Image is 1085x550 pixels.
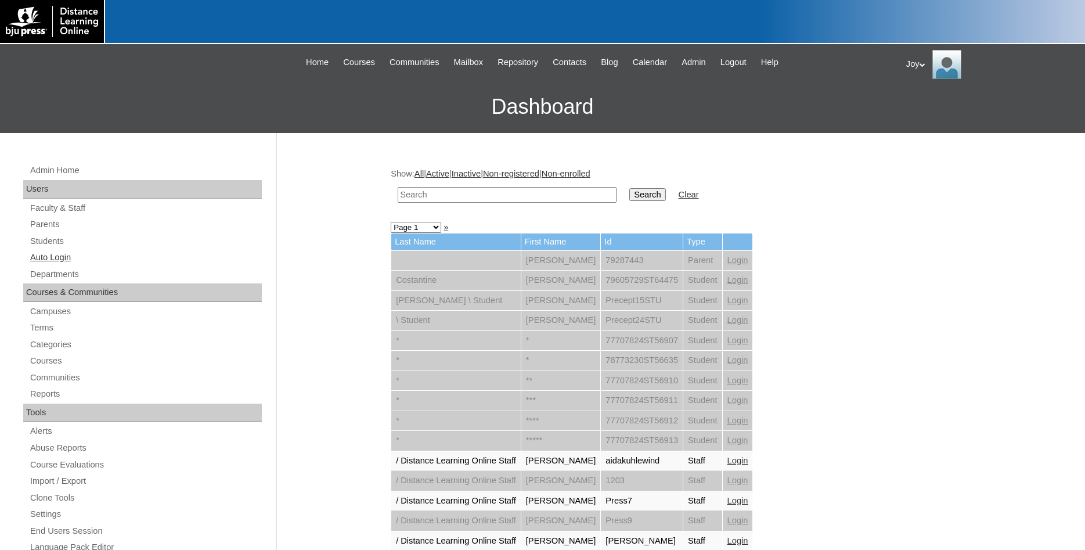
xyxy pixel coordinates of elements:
[29,354,262,368] a: Courses
[601,56,618,69] span: Blog
[23,180,262,199] div: Users
[521,271,601,290] td: [PERSON_NAME]
[521,511,601,531] td: [PERSON_NAME]
[452,169,481,178] a: Inactive
[727,315,748,325] a: Login
[29,491,262,505] a: Clone Tools
[23,283,262,302] div: Courses & Communities
[601,511,683,531] td: Press9
[29,267,262,282] a: Departments
[29,507,262,522] a: Settings
[391,291,521,311] td: [PERSON_NAME] \ Student
[6,81,1079,133] h3: Dashboard
[683,451,722,471] td: Staff
[683,511,722,531] td: Staff
[601,371,683,391] td: 77707824ST56910
[29,387,262,401] a: Reports
[521,311,601,330] td: [PERSON_NAME]
[29,250,262,265] a: Auto Login
[29,337,262,352] a: Categories
[601,291,683,311] td: Precept15STU
[683,311,722,330] td: Student
[29,458,262,472] a: Course Evaluations
[683,491,722,511] td: Staff
[676,56,712,69] a: Admin
[454,56,484,69] span: Mailbox
[683,351,722,371] td: Student
[384,56,445,69] a: Communities
[727,376,748,385] a: Login
[683,431,722,451] td: Student
[727,496,748,505] a: Login
[492,56,544,69] a: Repository
[391,471,521,491] td: / Distance Learning Online Staff
[601,331,683,351] td: 77707824ST56907
[679,190,699,199] a: Clear
[498,56,538,69] span: Repository
[906,50,1073,79] div: Joy
[720,56,747,69] span: Logout
[521,471,601,491] td: [PERSON_NAME]
[683,371,722,391] td: Student
[727,355,748,365] a: Login
[391,233,521,250] td: Last Name
[683,291,722,311] td: Student
[601,311,683,330] td: Precept24STU
[542,169,590,178] a: Non-enrolled
[601,251,683,271] td: 79287443
[727,516,748,525] a: Login
[727,456,748,465] a: Login
[306,56,329,69] span: Home
[601,351,683,371] td: 78773230ST56635
[683,331,722,351] td: Student
[391,451,521,471] td: / Distance Learning Online Staff
[727,275,748,285] a: Login
[547,56,592,69] a: Contacts
[521,233,601,250] td: First Name
[683,391,722,411] td: Student
[6,6,98,37] img: logo-white.png
[683,471,722,491] td: Staff
[755,56,784,69] a: Help
[727,296,748,305] a: Login
[601,233,683,250] td: Id
[521,451,601,471] td: [PERSON_NAME]
[29,234,262,249] a: Students
[29,524,262,538] a: End Users Session
[29,201,262,215] a: Faculty & Staff
[601,431,683,451] td: 77707824ST56913
[483,169,539,178] a: Non-registered
[343,56,375,69] span: Courses
[337,56,381,69] a: Courses
[727,256,748,265] a: Login
[601,471,683,491] td: 1203
[595,56,623,69] a: Blog
[727,336,748,345] a: Login
[391,311,521,330] td: \ Student
[521,251,601,271] td: [PERSON_NAME]
[29,321,262,335] a: Terms
[23,404,262,422] div: Tools
[521,491,601,511] td: [PERSON_NAME]
[390,56,439,69] span: Communities
[633,56,667,69] span: Calendar
[391,168,965,209] div: Show: | | | |
[682,56,706,69] span: Admin
[683,251,722,271] td: Parent
[727,536,748,545] a: Login
[683,271,722,290] td: Student
[601,451,683,471] td: aidakuhlewind
[29,217,262,232] a: Parents
[391,491,521,511] td: / Distance Learning Online Staff
[521,291,601,311] td: [PERSON_NAME]
[414,169,424,178] a: All
[715,56,752,69] a: Logout
[601,271,683,290] td: 79605729ST64475
[727,476,748,485] a: Login
[426,169,449,178] a: Active
[29,304,262,319] a: Campuses
[761,56,778,69] span: Help
[627,56,673,69] a: Calendar
[601,491,683,511] td: Press7
[448,56,489,69] a: Mailbox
